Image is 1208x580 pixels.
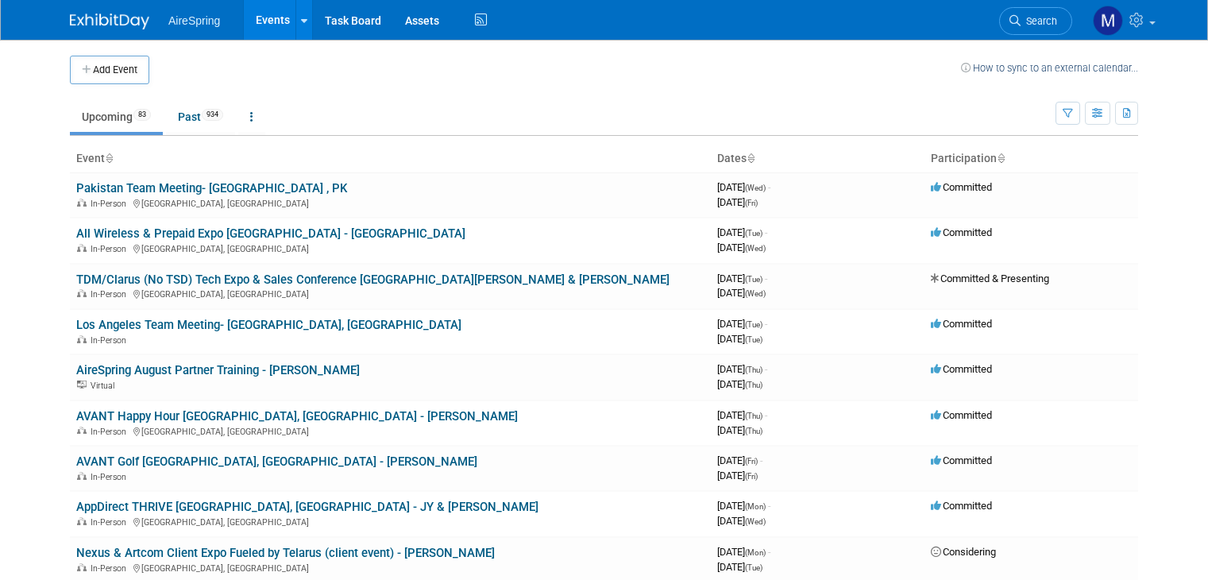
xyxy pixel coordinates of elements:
[717,470,758,481] span: [DATE]
[717,500,770,512] span: [DATE]
[717,409,767,421] span: [DATE]
[76,515,704,528] div: [GEOGRAPHIC_DATA], [GEOGRAPHIC_DATA]
[70,102,163,132] a: Upcoming83
[765,273,767,284] span: -
[76,181,347,195] a: Pakistan Team Meeting- [GEOGRAPHIC_DATA] , PK
[76,561,704,574] div: [GEOGRAPHIC_DATA], [GEOGRAPHIC_DATA]
[76,287,704,300] div: [GEOGRAPHIC_DATA], [GEOGRAPHIC_DATA]
[91,563,131,574] span: In-Person
[76,363,360,377] a: AireSpring August Partner Training - [PERSON_NAME]
[745,502,766,511] span: (Mon)
[745,184,766,192] span: (Wed)
[765,318,767,330] span: -
[745,412,762,420] span: (Thu)
[202,109,223,121] span: 934
[768,546,770,558] span: -
[166,102,235,132] a: Past934
[745,427,762,435] span: (Thu)
[745,365,762,374] span: (Thu)
[76,409,518,423] a: AVANT Happy Hour [GEOGRAPHIC_DATA], [GEOGRAPHIC_DATA] - [PERSON_NAME]
[1093,6,1123,36] img: Matthew Peck
[717,546,770,558] span: [DATE]
[717,196,758,208] span: [DATE]
[747,152,755,164] a: Sort by Start Date
[76,242,704,254] div: [GEOGRAPHIC_DATA], [GEOGRAPHIC_DATA]
[745,229,762,238] span: (Tue)
[745,275,762,284] span: (Tue)
[70,145,711,172] th: Event
[717,363,767,375] span: [DATE]
[1021,15,1057,27] span: Search
[717,378,762,390] span: [DATE]
[717,454,762,466] span: [DATE]
[717,333,762,345] span: [DATE]
[931,318,992,330] span: Committed
[76,318,461,332] a: Los Angeles Team Meeting- [GEOGRAPHIC_DATA], [GEOGRAPHIC_DATA]
[76,273,670,287] a: TDM/Clarus (No TSD) Tech Expo & Sales Conference [GEOGRAPHIC_DATA][PERSON_NAME] & [PERSON_NAME]
[717,424,762,436] span: [DATE]
[717,181,770,193] span: [DATE]
[768,181,770,193] span: -
[70,56,149,84] button: Add Event
[961,62,1138,74] a: How to sync to an external calendar...
[717,515,766,527] span: [DATE]
[765,226,767,238] span: -
[931,409,992,421] span: Committed
[760,454,762,466] span: -
[745,472,758,481] span: (Fri)
[105,152,113,164] a: Sort by Event Name
[717,318,767,330] span: [DATE]
[745,320,762,329] span: (Tue)
[91,244,131,254] span: In-Person
[745,548,766,557] span: (Mon)
[717,561,762,573] span: [DATE]
[77,517,87,525] img: In-Person Event
[765,409,767,421] span: -
[77,199,87,207] img: In-Person Event
[745,457,758,466] span: (Fri)
[76,196,704,209] div: [GEOGRAPHIC_DATA], [GEOGRAPHIC_DATA]
[717,287,766,299] span: [DATE]
[91,199,131,209] span: In-Person
[91,517,131,528] span: In-Person
[711,145,924,172] th: Dates
[768,500,770,512] span: -
[931,226,992,238] span: Committed
[745,289,766,298] span: (Wed)
[77,289,87,297] img: In-Person Event
[924,145,1138,172] th: Participation
[70,14,149,29] img: ExhibitDay
[745,563,762,572] span: (Tue)
[717,242,766,253] span: [DATE]
[77,563,87,571] img: In-Person Event
[931,181,992,193] span: Committed
[745,244,766,253] span: (Wed)
[77,335,87,343] img: In-Person Event
[91,335,131,346] span: In-Person
[133,109,151,121] span: 83
[999,7,1072,35] a: Search
[91,381,119,391] span: Virtual
[77,472,87,480] img: In-Person Event
[77,244,87,252] img: In-Person Event
[931,273,1049,284] span: Committed & Presenting
[91,427,131,437] span: In-Person
[77,427,87,435] img: In-Person Event
[931,363,992,375] span: Committed
[997,152,1005,164] a: Sort by Participation Type
[76,500,538,514] a: AppDirect THRIVE [GEOGRAPHIC_DATA], [GEOGRAPHIC_DATA] - JY & [PERSON_NAME]
[931,546,996,558] span: Considering
[168,14,220,27] span: AireSpring
[931,454,992,466] span: Committed
[77,381,87,389] img: Virtual Event
[76,424,704,437] div: [GEOGRAPHIC_DATA], [GEOGRAPHIC_DATA]
[745,517,766,526] span: (Wed)
[765,363,767,375] span: -
[745,199,758,207] span: (Fri)
[76,546,495,560] a: Nexus & Artcom Client Expo Fueled by Telarus (client event) - [PERSON_NAME]
[76,226,465,241] a: All Wireless & Prepaid Expo [GEOGRAPHIC_DATA] - [GEOGRAPHIC_DATA]
[76,454,477,469] a: AVANT Golf [GEOGRAPHIC_DATA], [GEOGRAPHIC_DATA] - [PERSON_NAME]
[91,289,131,300] span: In-Person
[931,500,992,512] span: Committed
[745,335,762,344] span: (Tue)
